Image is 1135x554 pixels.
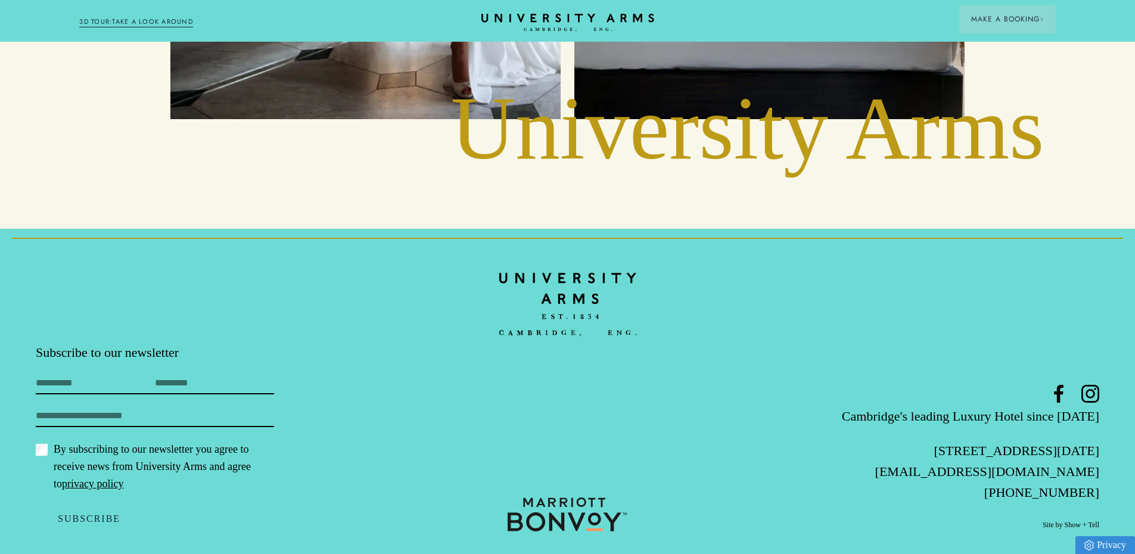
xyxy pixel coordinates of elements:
[971,14,1044,24] span: Make a Booking
[1075,536,1135,554] a: Privacy
[959,5,1056,33] button: Make a BookingArrow icon
[481,14,654,32] a: Home
[984,485,1099,500] a: [PHONE_NUMBER]
[62,478,123,490] a: privacy policy
[745,440,1099,461] p: [STREET_ADDRESS][DATE]
[1050,385,1068,403] a: Facebook
[508,497,627,531] img: 0b373a9250846ddb45707c9c41e4bd95.svg
[36,506,142,531] button: Subscribe
[36,344,390,362] p: Subscribe to our newsletter
[745,406,1099,427] p: Cambridge's leading Luxury Hotel since [DATE]
[1040,17,1044,21] img: Arrow icon
[875,464,1099,479] a: [EMAIL_ADDRESS][DOMAIN_NAME]
[1084,540,1094,550] img: Privacy
[79,17,193,27] a: 3D TOUR:TAKE A LOOK AROUND
[499,264,636,344] img: bc90c398f2f6aa16c3ede0e16ee64a97.svg
[1081,385,1099,403] a: Instagram
[1043,520,1099,530] a: Site by Show + Tell
[36,441,274,493] label: By subscribing to our newsletter you agree to receive news from University Arms and agree to
[499,264,636,344] a: Home
[36,444,48,456] input: By subscribing to our newsletter you agree to receive news from University Arms and agree topriva...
